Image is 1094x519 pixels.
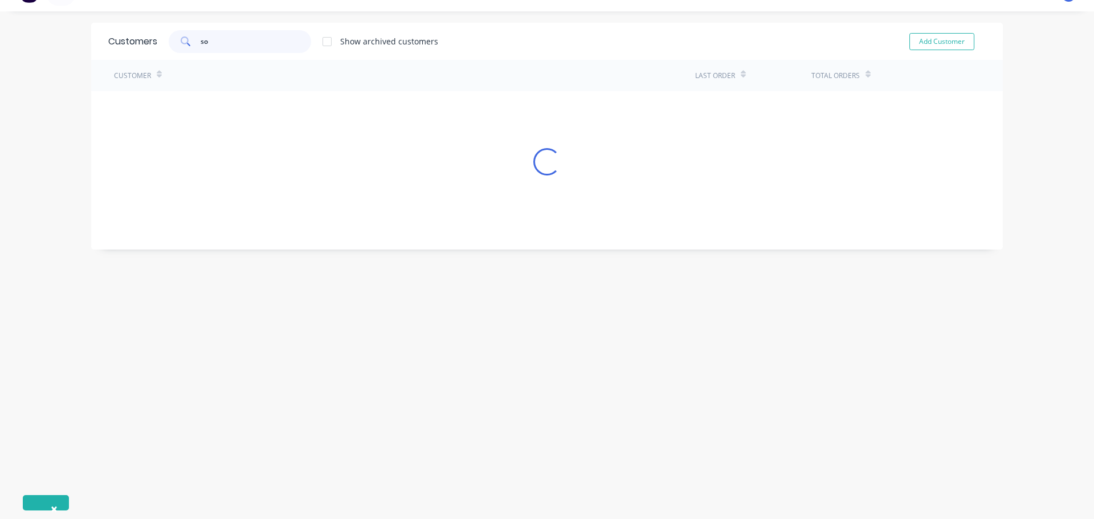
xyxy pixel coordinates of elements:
div: Show archived customers [340,35,438,47]
div: Total Orders [811,71,860,81]
div: Customers [108,35,157,48]
input: Search customers... [201,30,312,53]
div: Customer [114,71,151,81]
button: Add Customer [909,33,974,50]
span: × [51,501,58,517]
div: Last Order [695,71,735,81]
